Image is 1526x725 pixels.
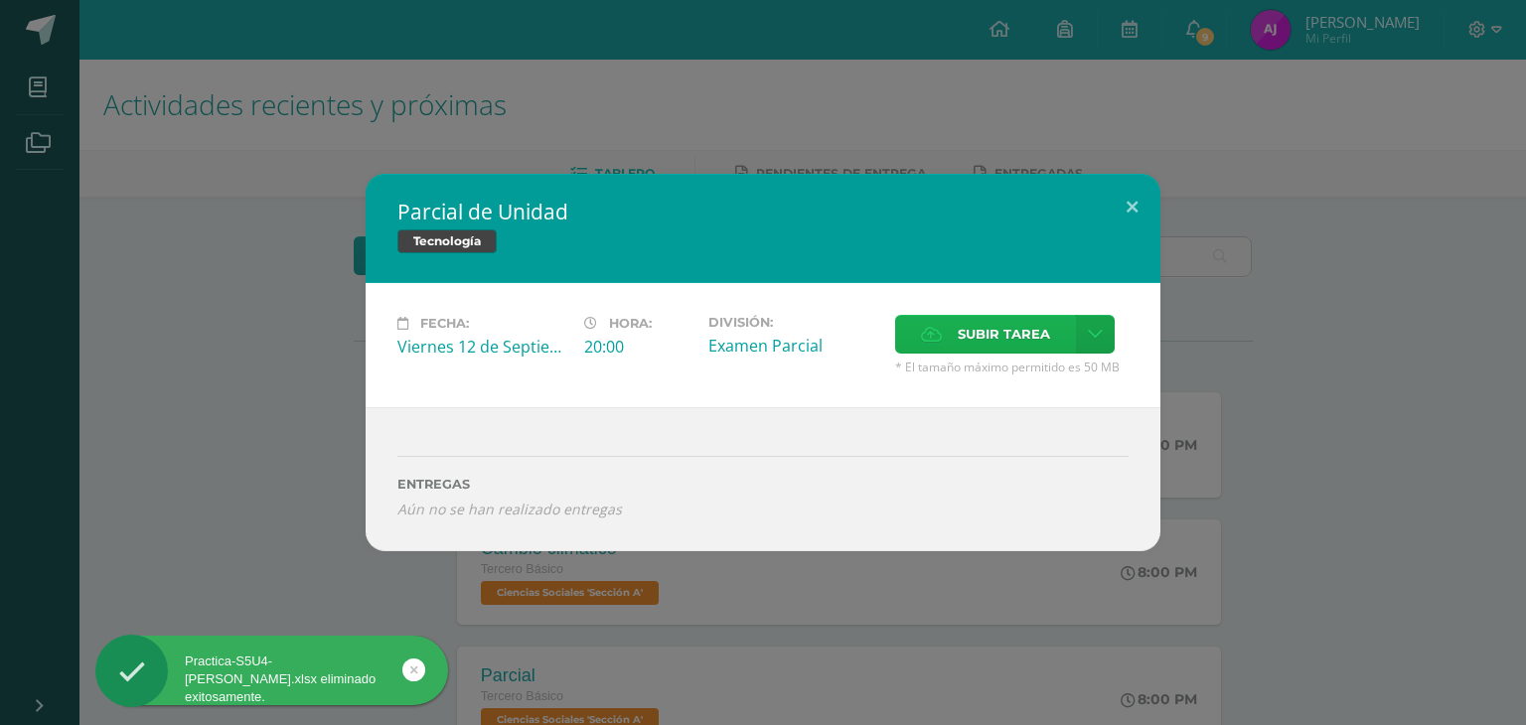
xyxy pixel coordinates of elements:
i: Aún no se han realizado entregas [397,500,1129,518]
h2: Parcial de Unidad [397,198,1129,225]
div: Examen Parcial [708,335,879,357]
div: Viernes 12 de Septiembre [397,336,568,358]
div: Practica-S5U4-[PERSON_NAME].xlsx eliminado exitosamente. [95,652,448,707]
span: Fecha: [420,316,469,331]
span: Tecnología [397,229,497,253]
div: 20:00 [584,336,692,358]
span: Hora: [609,316,652,331]
span: Subir tarea [958,316,1050,353]
span: * El tamaño máximo permitido es 50 MB [895,359,1129,375]
button: Close (Esc) [1104,174,1160,241]
label: ENTREGAS [397,477,1129,492]
label: División: [708,315,879,330]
